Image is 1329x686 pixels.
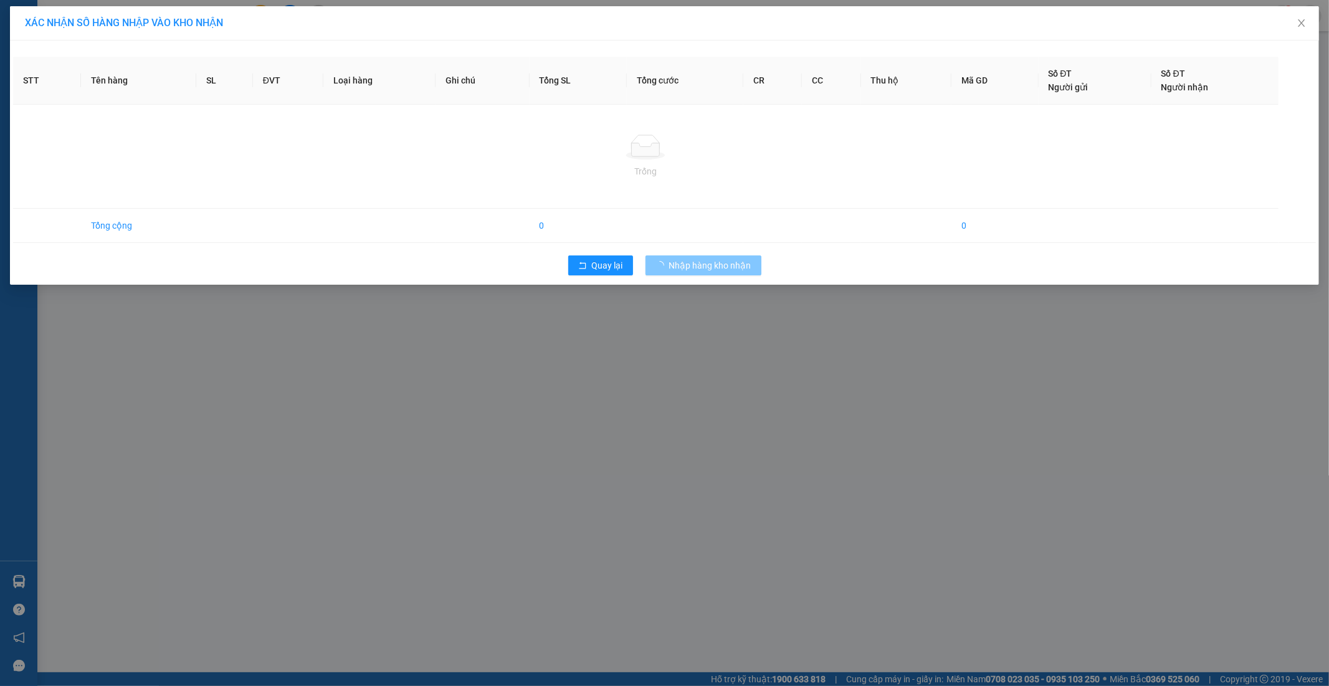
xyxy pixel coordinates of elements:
[13,57,81,105] th: STT
[1161,82,1209,92] span: Người nhận
[23,164,1269,178] div: Trống
[253,57,323,105] th: ĐVT
[578,261,587,271] span: rollback
[131,75,204,88] span: PT1309250423
[6,37,31,90] img: logo
[41,82,121,102] strong: Hotline : 0965363036 - 0389825550
[530,209,627,243] td: 0
[743,57,802,105] th: CR
[323,57,435,105] th: Loại hàng
[1284,6,1319,41] button: Close
[802,57,860,105] th: CC
[1049,82,1088,92] span: Người gửi
[669,259,751,272] span: Nhập hàng kho nhận
[81,209,196,243] td: Tổng cộng
[655,261,669,270] span: loading
[36,10,126,50] strong: CÔNG TY TNHH VẬN TẢI QUỐC TẾ ĐỨC PHÁT
[25,17,223,29] span: XÁC NHẬN SỐ HÀNG NHẬP VÀO KHO NHẬN
[1049,69,1072,79] span: Số ĐT
[592,259,623,272] span: Quay lại
[50,53,113,80] strong: PHIẾU GỬI HÀNG
[1161,69,1185,79] span: Số ĐT
[645,255,761,275] button: Nhập hàng kho nhận
[951,57,1039,105] th: Mã GD
[861,57,951,105] th: Thu hộ
[568,255,633,275] button: rollbackQuay lại
[627,57,743,105] th: Tổng cước
[951,209,1039,243] td: 0
[196,57,253,105] th: SL
[436,57,530,105] th: Ghi chú
[1297,18,1307,28] span: close
[530,57,627,105] th: Tổng SL
[81,57,196,105] th: Tên hàng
